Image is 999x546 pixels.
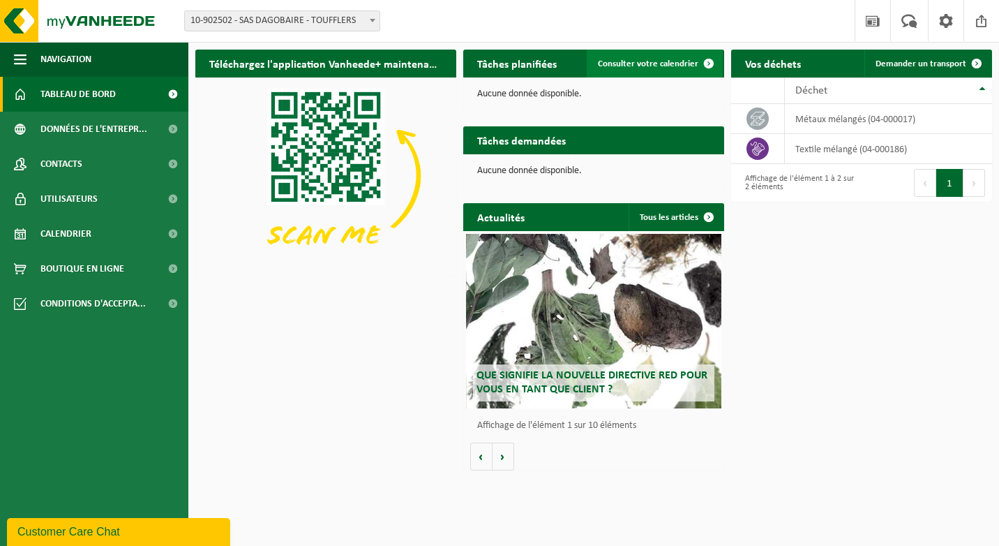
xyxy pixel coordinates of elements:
[40,42,91,77] span: Navigation
[40,251,124,286] span: Boutique en ligne
[477,166,710,176] p: Aucune donnée disponible.
[463,50,571,77] h2: Tâches planifiées
[463,126,580,154] h2: Tâches demandées
[40,112,147,147] span: Données de l'entrepr...
[785,104,992,134] td: métaux mélangés (04-000017)
[40,147,82,182] span: Contacts
[40,216,91,251] span: Calendrier
[493,443,514,471] button: Volgende
[731,50,815,77] h2: Vos déchets
[477,89,710,99] p: Aucune donnée disponible.
[195,78,456,274] img: Download de VHEPlus App
[629,203,723,231] a: Tous les articles
[40,182,98,216] span: Utilisateurs
[476,370,707,394] span: Que signifie la nouvelle directive RED pour vous en tant que client ?
[738,168,855,198] div: Affichage de l'élément 1 à 2 sur 2 éléments
[864,50,991,78] a: Demander un transport
[477,421,717,431] p: Affichage de l'élément 1 sur 10 éléments
[463,203,539,230] h2: Actualités
[466,234,722,408] a: Que signifie la nouvelle directive RED pour vous en tant que client ?
[936,169,963,197] button: 1
[598,59,698,68] span: Consulter votre calendrier
[470,443,493,471] button: Vorige
[587,50,723,78] a: Consulter votre calendrier
[184,10,380,31] span: 10-902502 - SAS DAGOBAIRE - TOUFFLERS
[195,50,456,77] h2: Téléchargez l'application Vanheede+ maintenant!
[963,169,985,197] button: Next
[40,77,116,112] span: Tableau de bord
[40,286,146,321] span: Conditions d'accepta...
[185,11,380,31] span: 10-902502 - SAS DAGOBAIRE - TOUFFLERS
[914,169,936,197] button: Previous
[876,59,966,68] span: Demander un transport
[7,515,233,546] iframe: chat widget
[795,85,827,96] span: Déchet
[785,134,992,164] td: textile mélangé (04-000186)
